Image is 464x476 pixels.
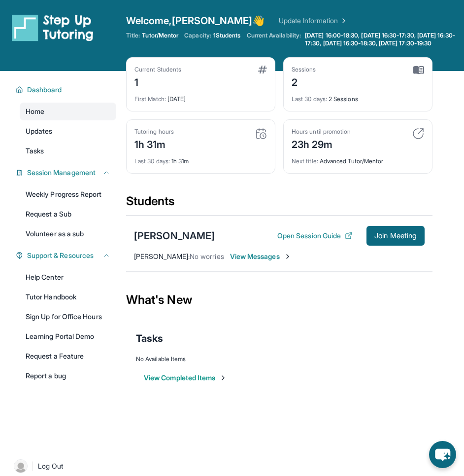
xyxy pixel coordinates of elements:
img: card [258,66,267,73]
div: Tutoring hours [134,128,174,136]
span: Current Availability: [247,32,301,47]
div: Advanced Tutor/Mentor [292,151,424,165]
span: Welcome, [PERSON_NAME] 👋 [126,14,265,28]
span: 1 Students [213,32,241,39]
a: Help Center [20,268,116,286]
a: Report a bug [20,367,116,385]
a: Updates [20,122,116,140]
img: Chevron-Right [284,253,292,260]
div: Current Students [134,66,181,73]
div: 2 Sessions [292,89,424,103]
a: Request a Feature [20,347,116,365]
span: No worries [190,252,224,260]
button: Open Session Guide [277,231,353,241]
a: Learning Portal Demo [20,328,116,345]
span: Join Meeting [374,233,417,239]
span: Support & Resources [27,251,94,260]
div: 23h 29m [292,136,351,151]
span: Capacity: [184,32,211,39]
div: 1h 31m [134,151,267,165]
div: [PERSON_NAME] [134,229,215,243]
img: Chevron Right [338,16,348,26]
div: 1 [134,73,181,89]
a: Tasks [20,142,116,160]
span: [DATE] 16:00-18:30, [DATE] 16:30-17:30, [DATE] 16:30-17:30, [DATE] 16:30-18:30, [DATE] 17:30-19:30 [305,32,462,47]
span: [PERSON_NAME] : [134,252,190,260]
button: Dashboard [23,85,110,95]
span: Next title : [292,157,318,165]
a: Tutor Handbook [20,288,116,306]
div: What's New [126,278,432,322]
img: card [413,66,424,74]
a: Sign Up for Office Hours [20,308,116,326]
div: 2 [292,73,316,89]
a: Volunteer as a sub [20,225,116,243]
span: | [32,460,34,472]
img: logo [12,14,94,41]
span: Updates [26,126,53,136]
span: Title: [126,32,140,39]
span: Tasks [26,146,44,156]
div: No Available Items [136,355,423,363]
a: Weekly Progress Report [20,185,116,203]
div: [DATE] [134,89,267,103]
span: View Messages [230,252,292,261]
button: Support & Resources [23,251,110,260]
button: Join Meeting [366,226,425,246]
div: Sessions [292,66,316,73]
a: Request a Sub [20,205,116,223]
img: card [412,128,424,140]
div: Students [126,193,432,215]
span: Session Management [27,168,96,178]
button: chat-button [429,441,456,468]
span: First Match : [134,95,166,103]
span: Dashboard [27,85,62,95]
div: 1h 31m [134,136,174,151]
button: View Completed Items [144,373,227,383]
span: Last 30 days : [292,95,327,103]
img: card [255,128,267,140]
a: [DATE] 16:00-18:30, [DATE] 16:30-17:30, [DATE] 16:30-17:30, [DATE] 16:30-18:30, [DATE] 17:30-19:30 [303,32,464,47]
span: Last 30 days : [134,157,170,165]
img: user-img [14,459,28,473]
span: Tasks [136,331,163,345]
span: Home [26,107,44,116]
span: Tutor/Mentor [142,32,178,39]
a: Home [20,103,116,120]
a: Update Information [279,16,348,26]
button: Session Management [23,168,110,178]
span: Log Out [38,461,64,471]
div: Hours until promotion [292,128,351,136]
